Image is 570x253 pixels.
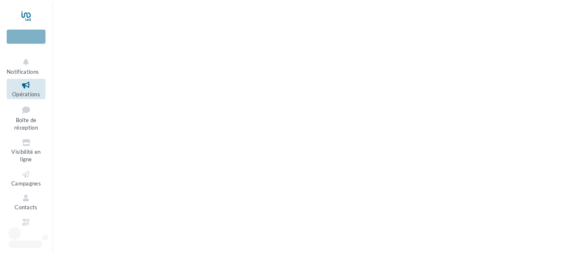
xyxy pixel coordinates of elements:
[12,91,40,98] span: Opérations
[7,79,45,99] a: Opérations
[7,30,45,44] div: Nouvelle campagne
[15,204,38,210] span: Contacts
[7,103,45,133] a: Boîte de réception
[11,148,40,163] span: Visibilité en ligne
[14,117,38,131] span: Boîte de réception
[7,168,45,188] a: Campagnes
[7,192,45,212] a: Contacts
[7,136,45,165] a: Visibilité en ligne
[11,180,41,187] span: Campagnes
[7,68,39,75] span: Notifications
[7,216,45,236] a: Médiathèque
